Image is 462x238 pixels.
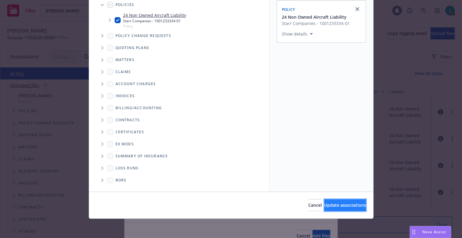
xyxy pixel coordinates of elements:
span: BORs [115,178,127,182]
div: Folder Tree Example [89,102,269,186]
span: Nova Assist [422,229,446,234]
span: Ex Mods [115,142,134,146]
button: Show details [279,30,315,38]
span: Summary of insurance [115,154,168,158]
span: Billing/Accounting [115,106,162,110]
span: Policy change requests [115,34,171,38]
button: Update associations [324,199,366,211]
span: Policy [123,23,186,29]
span: Certificates [115,130,144,134]
span: Account charges [115,82,156,86]
a: 24 Non Owned Aircraft Liability [123,12,186,18]
div: Drag to move [410,226,417,238]
span: Loss Runs [115,166,139,170]
button: 24 Non Owned Aircraft Liability [282,14,350,20]
span: Quoting plans [115,46,149,50]
span: Policies [115,3,134,7]
button: Nova Assist [410,226,451,238]
span: Contracts [115,118,140,122]
span: Cancel [308,202,322,208]
button: Cancel [308,199,322,211]
a: close [354,5,361,13]
span: Policy [282,7,295,12]
div: Starr Companies - 1001233334-01 [123,18,186,23]
span: Starr Companies - 1001233334-01 [282,20,350,26]
span: Matters [115,58,134,62]
span: Invoices [115,94,135,98]
span: 24 Non Owned Aircraft Liability [282,14,346,20]
span: Claims [115,70,131,74]
span: Update associations [324,202,366,208]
